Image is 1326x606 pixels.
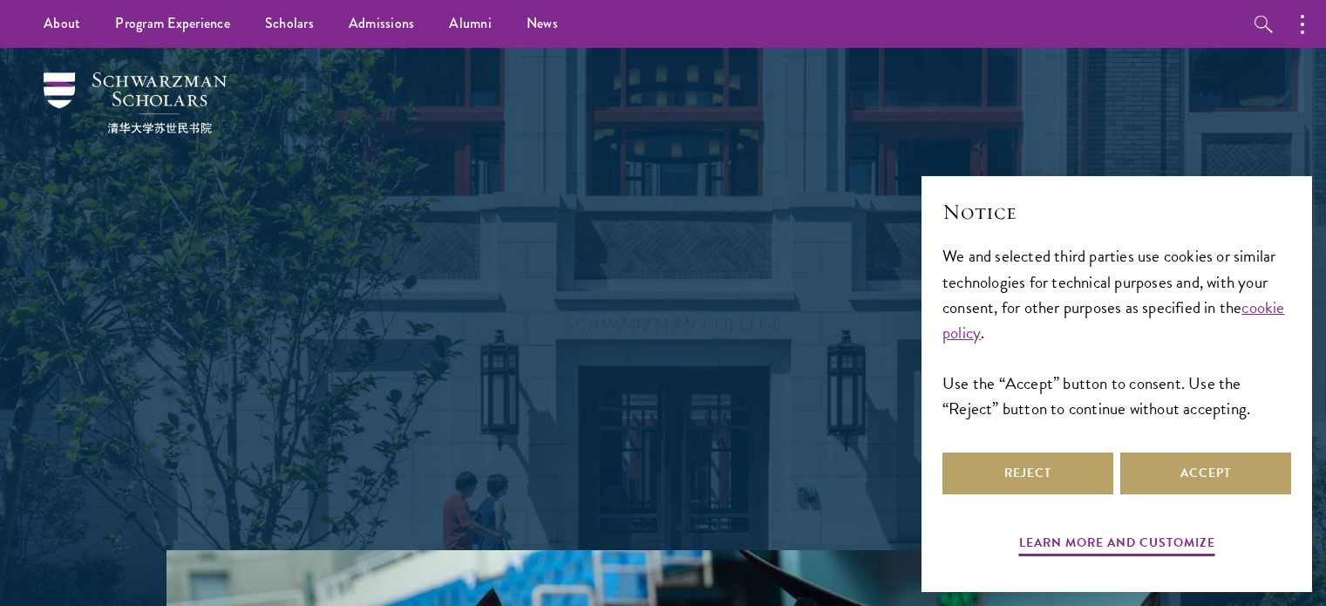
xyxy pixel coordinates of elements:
[942,295,1285,345] a: cookie policy
[942,197,1291,227] h2: Notice
[942,453,1113,494] button: Reject
[44,72,227,133] img: Schwarzman Scholars
[1120,453,1291,494] button: Accept
[1019,532,1215,559] button: Learn more and customize
[942,243,1291,420] div: We and selected third parties use cookies or similar technologies for technical purposes and, wit...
